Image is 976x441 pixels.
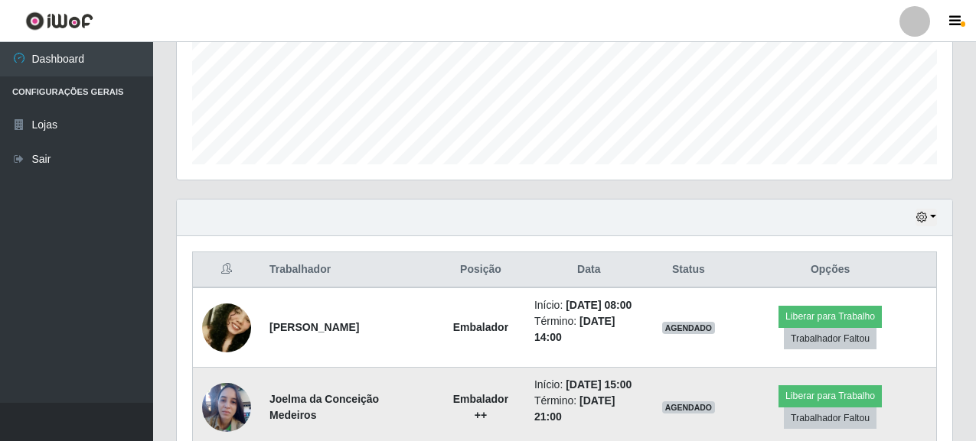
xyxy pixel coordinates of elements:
span: AGENDADO [662,401,716,413]
li: Término: [534,313,644,345]
img: 1666052653586.jpeg [202,276,251,379]
time: [DATE] 15:00 [566,378,632,391]
strong: Joelma da Conceição Medeiros [269,393,379,421]
img: 1754014885727.jpeg [202,374,251,439]
span: AGENDADO [662,322,716,334]
time: [DATE] 08:00 [566,299,632,311]
th: Status [653,252,725,288]
button: Liberar para Trabalho [779,385,882,407]
th: Data [525,252,653,288]
button: Trabalhador Faltou [784,407,876,429]
strong: Embalador ++ [453,393,508,421]
strong: Embalador [453,321,508,333]
li: Término: [534,393,644,425]
th: Posição [436,252,525,288]
li: Início: [534,377,644,393]
th: Trabalhador [260,252,436,288]
img: CoreUI Logo [25,11,93,31]
strong: [PERSON_NAME] [269,321,359,333]
th: Opções [724,252,936,288]
button: Trabalhador Faltou [784,328,876,349]
li: Início: [534,297,644,313]
button: Liberar para Trabalho [779,306,882,327]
